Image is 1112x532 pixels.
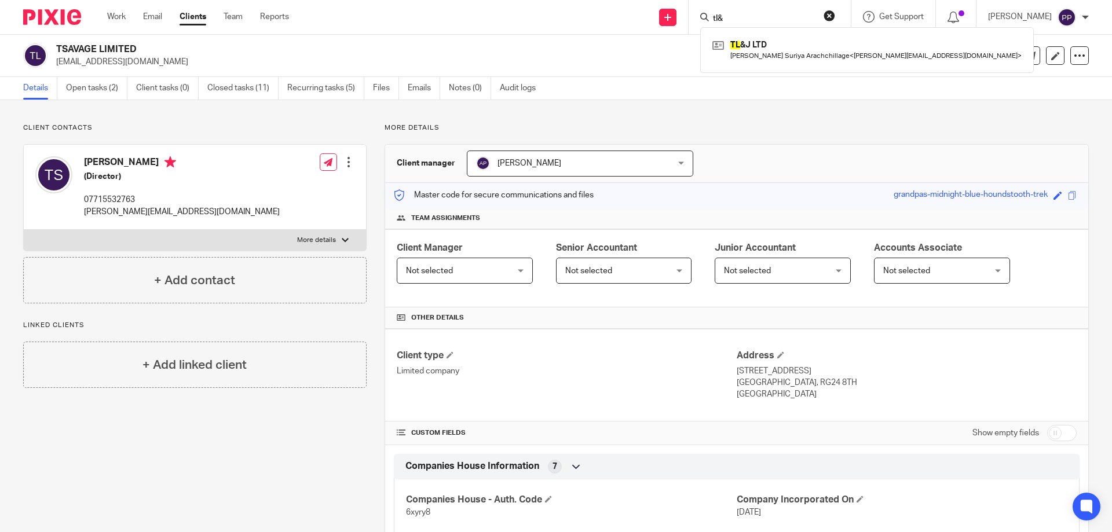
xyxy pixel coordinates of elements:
p: Master code for secure communications and files [394,189,594,201]
img: svg%3E [35,156,72,193]
input: Search [712,14,816,24]
p: Client contacts [23,123,367,133]
span: Not selected [724,267,771,275]
a: Recurring tasks (5) [287,77,364,100]
span: Senior Accountant [556,243,637,252]
span: Get Support [879,13,924,21]
a: Audit logs [500,77,544,100]
h4: Client type [397,350,737,362]
span: 7 [553,461,557,472]
h4: + Add contact [154,271,235,289]
a: Client tasks (0) [136,77,199,100]
h4: [PERSON_NAME] [84,156,280,171]
span: Companies House Information [405,460,539,472]
i: Primary [164,156,176,168]
h3: Client manager [397,157,455,169]
p: [GEOGRAPHIC_DATA] [737,388,1077,400]
p: More details [297,236,336,245]
h4: Address [737,350,1077,362]
span: Other details [411,313,464,322]
a: Email [143,11,162,23]
p: More details [385,123,1089,133]
p: [EMAIL_ADDRESS][DOMAIN_NAME] [56,56,931,68]
p: Limited company [397,365,737,377]
a: Files [373,77,399,100]
p: 07715532763 [84,194,280,206]
div: grandpas-midnight-blue-houndstooth-trek [894,189,1048,202]
h4: Companies House - Auth. Code [406,494,737,506]
h4: Company Incorporated On [737,494,1067,506]
h4: + Add linked client [142,356,247,374]
a: Closed tasks (11) [207,77,279,100]
h2: TSAVAGE LIMITED [56,43,756,56]
span: [DATE] [737,508,761,516]
label: Show empty fields [972,427,1039,439]
button: Clear [824,10,835,21]
a: Details [23,77,57,100]
span: Team assignments [411,214,480,223]
a: Open tasks (2) [66,77,127,100]
p: [GEOGRAPHIC_DATA], RG24 8TH [737,377,1077,388]
h5: (Director) [84,171,280,182]
span: [PERSON_NAME] [498,159,561,167]
img: svg%3E [23,43,47,68]
span: Not selected [565,267,612,275]
span: Not selected [406,267,453,275]
span: Accounts Associate [874,243,962,252]
a: Work [107,11,126,23]
a: Team [224,11,243,23]
a: Reports [260,11,289,23]
span: Client Manager [397,243,463,252]
img: svg%3E [476,156,490,170]
img: Pixie [23,9,81,25]
p: [PERSON_NAME] [988,11,1052,23]
p: [PERSON_NAME][EMAIL_ADDRESS][DOMAIN_NAME] [84,206,280,218]
span: 6xyry8 [406,508,430,516]
span: Junior Accountant [715,243,796,252]
a: Clients [180,11,206,23]
a: Notes (0) [449,77,491,100]
p: Linked clients [23,321,367,330]
h4: CUSTOM FIELDS [397,428,737,438]
img: svg%3E [1058,8,1076,27]
p: [STREET_ADDRESS] [737,365,1077,377]
span: Not selected [883,267,930,275]
a: Emails [408,77,440,100]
